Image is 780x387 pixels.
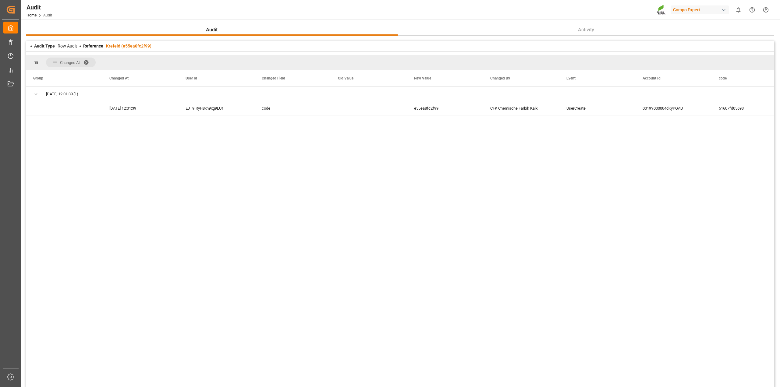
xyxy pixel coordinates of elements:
div: UserCreate [559,101,635,115]
span: Event [566,76,576,80]
div: code [254,101,331,115]
div: e55ea8fc2f99 [407,101,483,115]
span: [DATE] 12:01:39 [46,87,73,101]
div: 0019Y000004dKyPQAU [635,101,711,115]
span: Changed Field [262,76,285,80]
span: Reference - [83,44,151,48]
div: CFK Chemische Farbik Kalk [483,101,559,115]
div: Compo Expert [671,5,729,14]
a: Krefeld (e55ea8fc2f99) [106,44,151,48]
span: Changed At [109,76,129,80]
div: Audit [27,3,52,12]
span: Activity [576,26,597,33]
div: EJT9IRyH8xn9xg9LU1 [178,101,254,115]
div: Row Audit [34,43,77,49]
img: Screenshot%202023-09-29%20at%2010.02.21.png_1712312052.png [657,5,666,15]
span: code [719,76,727,80]
button: Help Center [745,3,759,17]
button: show 0 new notifications [732,3,745,17]
span: User Id [186,76,197,80]
a: Home [27,13,37,17]
div: [DATE] 12:01:39 [102,101,178,115]
span: Account Id [643,76,661,80]
button: Activity [398,24,775,36]
span: New Value [414,76,431,80]
span: (1) [73,87,78,101]
span: Old Value [338,76,353,80]
span: Audit [204,26,220,33]
span: Changed By [490,76,510,80]
span: Audit Type - [34,44,58,48]
button: Compo Expert [671,4,732,16]
span: Changed At [60,60,80,65]
span: Group [33,76,43,80]
button: Audit [26,24,398,36]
